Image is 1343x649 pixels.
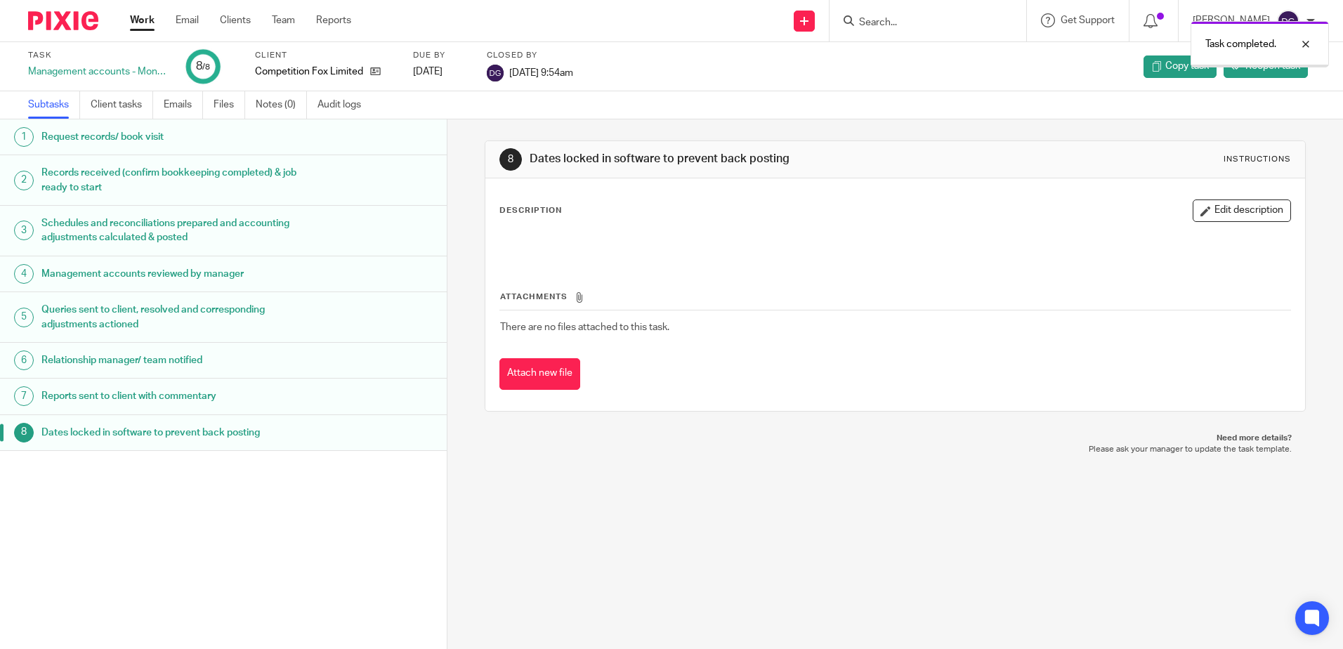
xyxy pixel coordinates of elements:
a: Audit logs [317,91,372,119]
img: svg%3E [487,65,504,81]
h1: Request records/ book visit [41,126,303,147]
div: 5 [14,308,34,327]
button: Attach new file [499,358,580,390]
a: Emails [164,91,203,119]
p: Competition Fox Limited [255,65,363,79]
div: [DATE] [413,65,469,79]
h1: Queries sent to client, resolved and corresponding adjustments actioned [41,299,303,335]
div: 1 [14,127,34,147]
p: Task completed. [1205,37,1276,51]
a: Subtasks [28,91,80,119]
div: 8 [499,148,522,171]
label: Closed by [487,50,573,61]
a: Reports [316,13,351,27]
h1: Relationship manager/ team notified [41,350,303,371]
h1: Records received (confirm bookkeeping completed) & job ready to start [41,162,303,198]
button: Edit description [1193,199,1291,222]
a: Clients [220,13,251,27]
div: 6 [14,350,34,370]
h1: Dates locked in software to prevent back posting [41,422,303,443]
div: 8 [196,58,210,74]
a: Client tasks [91,91,153,119]
div: 3 [14,221,34,240]
h1: Schedules and reconciliations prepared and accounting adjustments calculated & posted [41,213,303,249]
img: Pixie [28,11,98,30]
h1: Management accounts reviewed by manager [41,263,303,284]
span: There are no files attached to this task. [500,322,669,332]
a: Team [272,13,295,27]
label: Task [28,50,169,61]
div: Instructions [1224,154,1291,165]
a: Email [176,13,199,27]
div: 7 [14,386,34,406]
span: [DATE] 9:54am [509,67,573,77]
p: Please ask your manager to update the task template. [499,444,1291,455]
label: Due by [413,50,469,61]
p: Need more details? [499,433,1291,444]
a: Notes (0) [256,91,307,119]
h1: Reports sent to client with commentary [41,386,303,407]
div: 4 [14,264,34,284]
img: svg%3E [1277,10,1299,32]
div: 8 [14,423,34,442]
h1: Dates locked in software to prevent back posting [530,152,925,166]
span: Attachments [500,293,568,301]
small: /8 [202,63,210,71]
a: Files [214,91,245,119]
label: Client [255,50,395,61]
p: Description [499,205,562,216]
a: Work [130,13,155,27]
div: 2 [14,171,34,190]
div: Management accounts - Monthly [28,65,169,79]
